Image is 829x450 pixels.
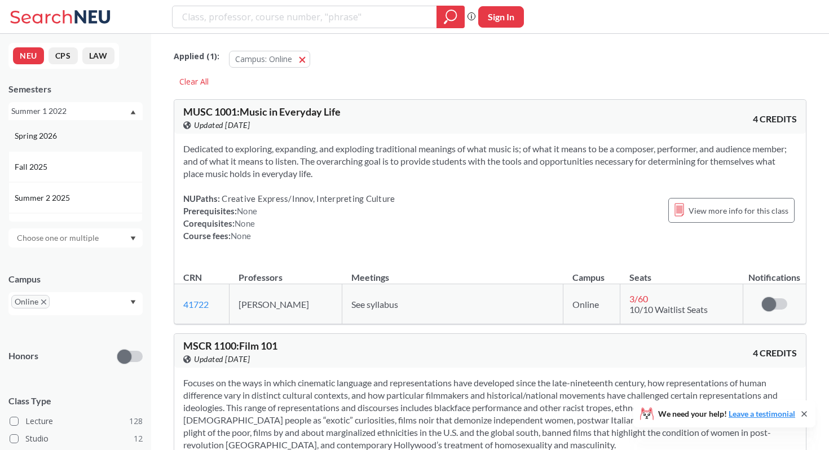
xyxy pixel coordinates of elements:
div: Campus [8,273,143,285]
span: View more info for this class [689,204,788,218]
span: OnlineX to remove pill [11,295,50,308]
span: MUSC 1001 : Music in Everyday Life [183,105,341,118]
th: Notifications [743,260,806,284]
a: Leave a testimonial [729,409,795,418]
span: Class Type [8,395,143,407]
td: Online [563,284,620,324]
th: Seats [620,260,743,284]
span: 3 / 60 [629,293,648,304]
div: Summer 1 2022 [11,105,129,117]
span: Spring 2026 [15,130,59,142]
span: 4 CREDITS [753,113,797,125]
svg: Dropdown arrow [130,236,136,241]
label: Lecture [10,414,143,429]
th: Meetings [342,260,563,284]
label: Studio [10,431,143,446]
span: 4 CREDITS [753,347,797,359]
div: magnifying glass [436,6,465,28]
span: Creative Express/Innov, Interpreting Culture [220,193,395,204]
div: Semesters [8,83,143,95]
span: None [237,206,257,216]
span: Fall 2025 [15,161,50,173]
button: Campus: Online [229,51,310,68]
svg: Dropdown arrow [130,300,136,305]
span: Summer 2 2025 [15,192,72,204]
div: Dropdown arrow [8,228,143,248]
span: None [235,218,255,228]
th: Campus [563,260,620,284]
div: OnlineX to remove pillDropdown arrow [8,292,143,315]
span: See syllabus [351,299,398,310]
span: Dedicated to exploring, expanding, and exploding traditional meanings of what music is; of what i... [183,143,787,179]
div: Summer 1 2022Dropdown arrowSpring 2026Fall 2025Summer 2 2025Summer Full 2025Summer 1 2025Spring 2... [8,102,143,120]
div: Clear All [174,73,214,90]
a: 41722 [183,299,209,310]
div: CRN [183,271,202,284]
span: Focuses on the ways in which cinematic language and representations have developed since the late... [183,377,789,450]
button: LAW [82,47,114,64]
td: [PERSON_NAME] [230,284,342,324]
span: MSCR 1100 : Film 101 [183,339,277,352]
span: 10/10 Waitlist Seats [629,304,708,315]
input: Class, professor, course number, "phrase" [181,7,429,27]
button: Sign In [478,6,524,28]
svg: X to remove pill [41,299,46,305]
p: Honors [8,350,38,363]
span: Updated [DATE] [194,353,250,365]
span: 12 [134,433,143,445]
span: Campus: Online [235,54,292,64]
span: Applied ( 1 ): [174,50,219,63]
svg: magnifying glass [444,9,457,25]
button: NEU [13,47,44,64]
span: 128 [129,415,143,427]
input: Choose one or multiple [11,231,106,245]
div: NUPaths: Prerequisites: Corequisites: Course fees: [183,192,395,242]
svg: Dropdown arrow [130,110,136,114]
span: None [231,231,251,241]
span: Updated [DATE] [194,119,250,131]
span: We need your help! [658,410,795,418]
th: Professors [230,260,342,284]
button: CPS [48,47,78,64]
